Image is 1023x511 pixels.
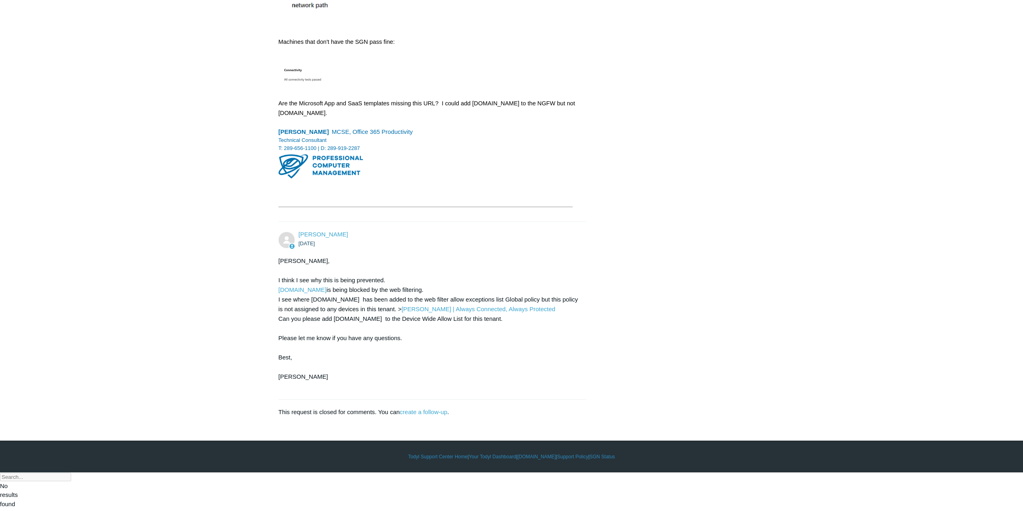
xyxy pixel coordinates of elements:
[299,231,348,238] a: [PERSON_NAME]
[279,256,578,391] div: [PERSON_NAME], I think I see why this is being prevented. is being blocked by the web filtering. ...
[402,306,555,312] a: [PERSON_NAME] | Always Connected, Always Protected
[557,453,588,460] a: Support Policy
[517,453,556,460] a: [DOMAIN_NAME]
[299,240,315,246] time: 06/27/2025, 10:57
[279,144,360,152] div: T: 289‑656‑1100 | D: 289‑919‑2287
[469,453,516,460] a: Your Todyl Dashboard
[400,408,447,415] a: create a follow-up
[299,231,348,238] span: Kris Haire
[279,128,329,135] span: [PERSON_NAME]
[408,453,467,460] a: Todyl Support Center Home
[279,453,745,460] div: | | | |
[279,99,578,118] div: Are the Microsoft App and SaaS templates missing this URL? I could add [DOMAIN_NAME] to the NGFW ...
[279,400,586,417] div: This request is closed for comments. You can .
[279,136,327,144] div: Technical Consultant
[279,286,327,293] a: [DOMAIN_NAME]
[279,154,363,179] img: PCM-Logo.png
[332,127,412,137] div: MCSE, Office 365 Productivity
[279,37,578,47] div: Machines that don't have the SGN pass fine:
[590,453,615,460] a: SGN Status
